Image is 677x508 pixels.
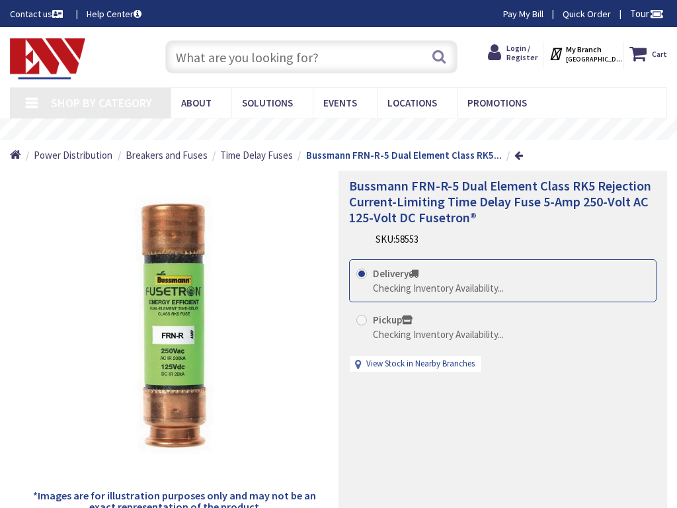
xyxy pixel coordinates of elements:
div: My Branch [GEOGRAPHIC_DATA], [GEOGRAPHIC_DATA] [549,42,618,65]
strong: Delivery [373,267,418,280]
span: Power Distribution [34,149,112,161]
a: Pay My Bill [503,7,543,21]
div: Checking Inventory Availability... [373,327,504,341]
span: 58553 [395,233,418,245]
a: Login / Register [488,42,538,64]
span: Shop By Category [51,95,152,110]
input: What are you looking for? [165,40,457,73]
strong: My Branch [566,44,602,54]
a: Time Delay Fuses [220,148,293,162]
div: SKU: [376,232,418,246]
span: Events [323,97,357,109]
img: Bussmann FRN-R-5 Dual Element Class RK5 Rejection Current-Limiting Time Delay Fuse 5-Amp 250-Volt... [20,171,329,480]
span: Locations [387,97,437,109]
span: Promotions [467,97,527,109]
strong: Cart [652,42,667,65]
img: Electrical Wholesalers, Inc. [10,38,85,79]
strong: Pickup [373,314,413,326]
span: About [181,97,212,109]
rs-layer: Free Same Day Pickup at 19 Locations [246,124,448,136]
a: View Stock in Nearby Branches [366,358,475,370]
strong: Bussmann FRN-R-5 Dual Element Class RK5... [306,149,502,161]
span: [GEOGRAPHIC_DATA], [GEOGRAPHIC_DATA] [566,55,622,63]
a: Help Center [87,7,141,21]
span: Solutions [242,97,293,109]
span: Breakers and Fuses [126,149,208,161]
a: Breakers and Fuses [126,148,208,162]
span: Tour [630,7,664,20]
a: Power Distribution [34,148,112,162]
span: Time Delay Fuses [220,149,293,161]
a: Cart [629,42,667,65]
span: Bussmann FRN-R-5 Dual Element Class RK5 Rejection Current-Limiting Time Delay Fuse 5-Amp 250-Volt... [349,177,651,226]
a: Quick Order [563,7,611,21]
div: Checking Inventory Availability... [373,281,504,295]
span: Login / Register [506,43,538,62]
